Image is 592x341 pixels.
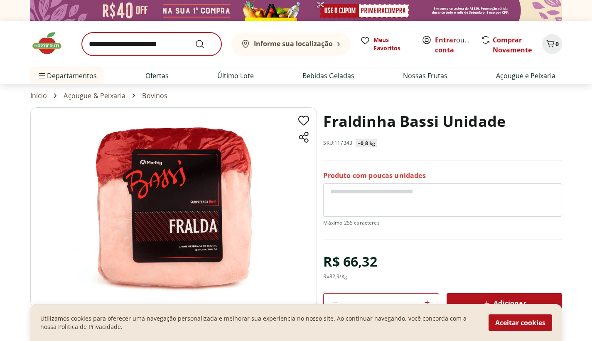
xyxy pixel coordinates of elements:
[231,32,350,56] button: Informe sua localização
[435,35,481,54] a: Criar conta
[435,35,456,44] a: Entrar
[40,314,479,331] p: Utilizamos cookies para oferecer uma navegação personalizada e melhorar sua experiencia no nosso ...
[37,66,47,86] button: Menu
[358,140,375,147] p: ~0,8 kg
[403,71,447,81] a: Nossas Frutas
[542,34,562,54] button: Carrinho
[489,314,552,331] button: Aceitar cookies
[30,31,72,56] img: Hortifruti
[37,66,97,86] span: Departamentos
[323,107,506,136] h1: Fraldinha Bassi Unidade
[217,71,254,81] a: Último Lote
[82,32,221,56] input: search
[493,35,532,54] a: Comprar Novamente
[373,36,412,52] span: Meus Favoritos
[323,171,425,180] p: Produto com poucas unidades
[435,35,472,55] span: ou
[323,250,377,273] div: R$ 66,32
[302,71,354,81] a: Bebidas Geladas
[142,92,167,99] a: Bovinos
[360,36,412,52] a: Meus Favoritos
[30,107,317,308] img: Image
[323,140,352,146] p: SKU: 117343
[555,40,559,48] span: 0
[496,71,555,81] a: Açougue e Peixaria
[323,273,347,280] div: R$ 82,9 /Kg
[30,92,47,99] a: Início
[145,71,169,81] a: Ofertas
[447,293,562,313] button: Adicionar
[482,298,526,308] span: Adicionar
[195,39,215,49] button: Submit Search
[64,92,125,99] a: Açougue & Peixaria
[254,39,333,48] b: Informe sua localização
